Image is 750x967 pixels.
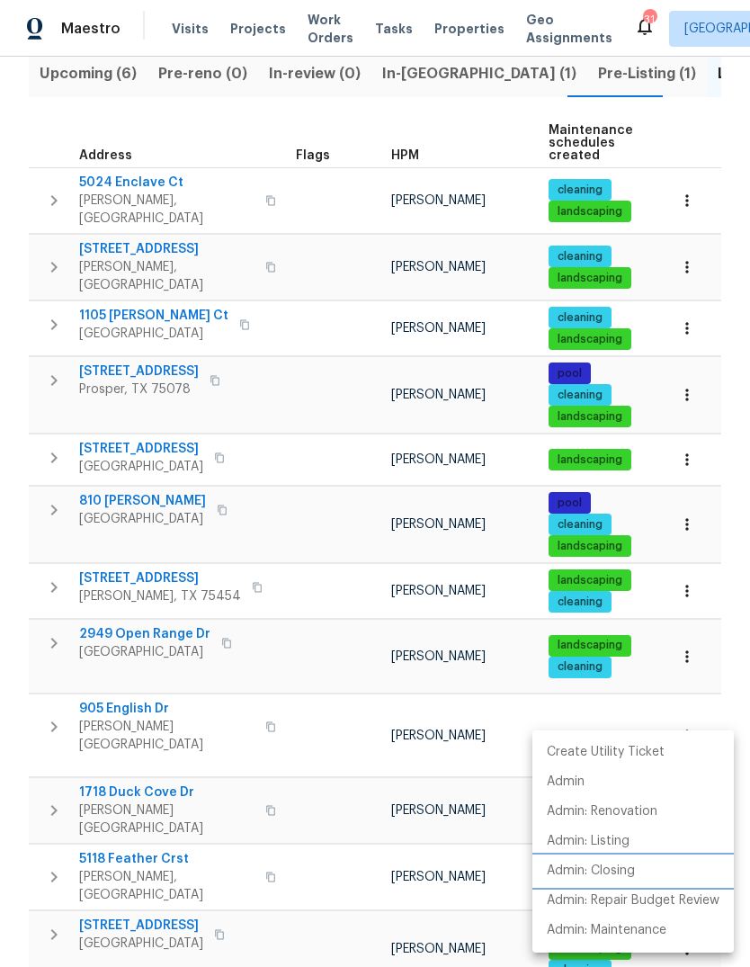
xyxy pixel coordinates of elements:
p: Admin: Closing [547,862,635,881]
p: Admin: Repair Budget Review [547,891,719,910]
p: Admin [547,773,585,792]
p: Create Utility Ticket [547,743,665,762]
p: Admin: Listing [547,832,629,851]
p: Admin: Maintenance [547,921,666,940]
p: Admin: Renovation [547,802,657,821]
